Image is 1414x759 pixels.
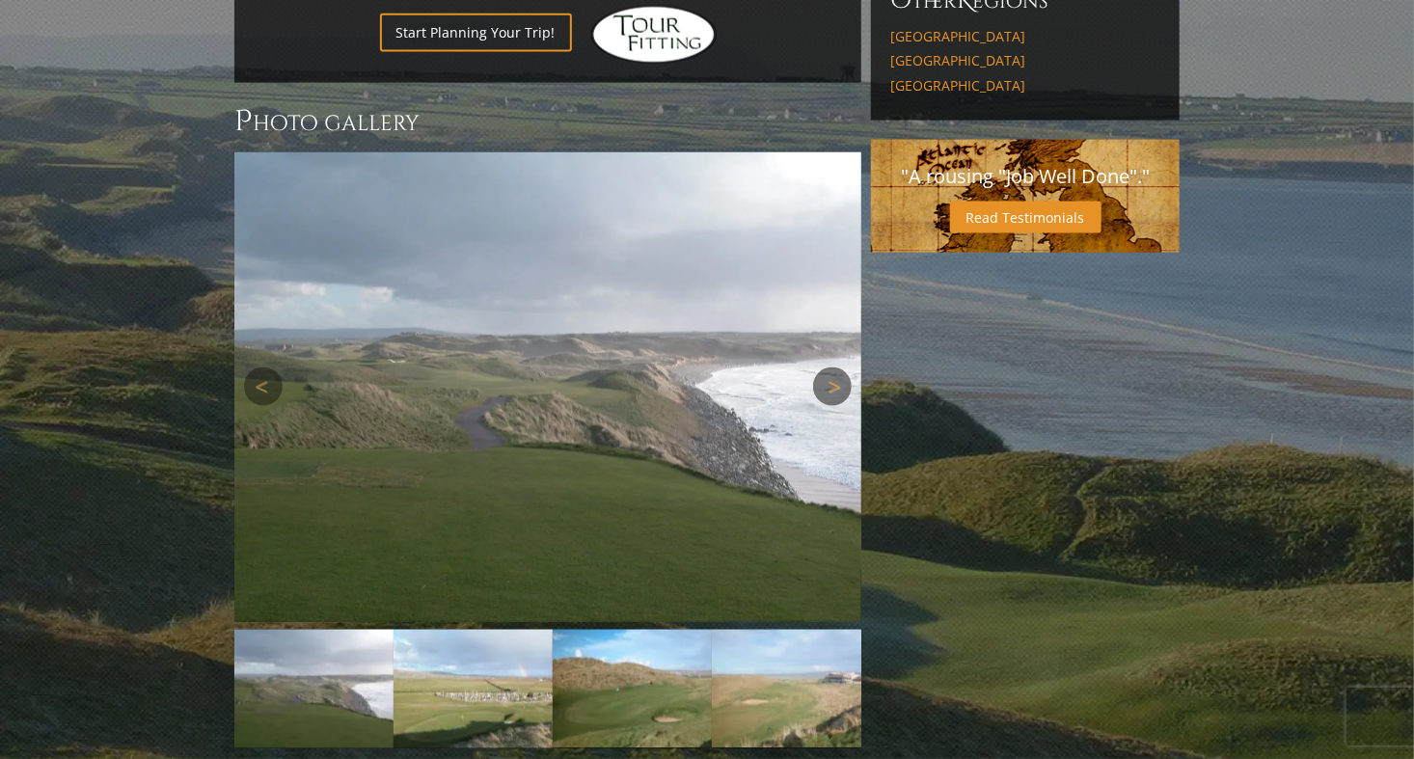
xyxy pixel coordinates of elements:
p: "A rousing "Job Well Done"." [890,159,1160,194]
a: Read Testimonials [950,202,1101,233]
a: [GEOGRAPHIC_DATA] [890,77,1160,95]
a: Previous [244,367,283,406]
a: [GEOGRAPHIC_DATA] [890,52,1160,69]
h3: Photo Gallery [234,102,861,141]
img: Hidden Links [591,6,717,64]
a: Start Planning Your Trip! [380,14,572,51]
a: [GEOGRAPHIC_DATA] [890,28,1160,45]
a: Next [813,367,852,406]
